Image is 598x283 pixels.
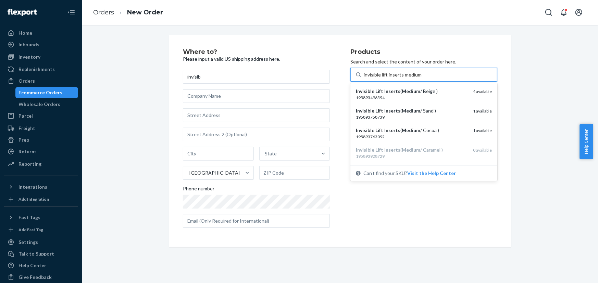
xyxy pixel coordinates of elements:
button: Help Center [580,124,593,159]
input: City [183,147,254,161]
div: ( / Beige ) [356,88,468,95]
a: Home [4,27,78,38]
div: Parcel [18,113,33,119]
input: Company Name [183,89,330,103]
div: Returns [18,148,37,155]
button: Give Feedback [4,272,78,283]
em: Lift [375,108,383,114]
div: Add Integration [18,196,49,202]
button: Close Navigation [64,5,78,19]
input: Street Address [183,108,330,122]
a: New Order [127,9,163,16]
em: Lift [375,127,383,133]
a: Prep [4,134,78,145]
input: Street Address 2 (Optional) [183,128,330,141]
div: Replenishments [18,66,55,73]
a: Wholesale Orders [15,99,78,110]
div: State [265,150,277,157]
div: 195893763092 [356,134,468,140]
h2: Where to? [183,49,330,56]
span: 1 available [473,108,492,114]
div: Prep [18,137,29,143]
div: ( / Cocoa ) [356,127,468,134]
p: Please input a valid US shipping address here. [183,56,330,62]
input: ZIP Code [259,166,330,180]
div: 195893928729 [356,153,468,159]
ol: breadcrumbs [88,2,169,23]
div: Integrations [18,184,47,190]
div: Inventory [18,54,40,60]
a: Add Fast Tag [4,226,78,234]
a: Returns [4,146,78,157]
em: Lift [375,88,383,94]
div: [GEOGRAPHIC_DATA] [189,169,240,176]
div: Orders [18,78,35,84]
div: Home [18,30,32,36]
span: Phone number [183,185,214,195]
span: 1 available [473,128,492,133]
button: Invisible Lift Inserts(Medium/ Beige )1958934965944 availableInvisible Lift Inserts(Medium/ Sand ... [407,170,456,177]
a: Orders [4,75,78,86]
div: Wholesale Orders [19,101,61,108]
div: Fast Tags [18,214,40,221]
button: Open Search Box [542,5,556,19]
a: Add Integration [4,195,78,203]
div: Help Center [18,262,46,269]
a: Inbounds [4,39,78,50]
button: Open notifications [557,5,571,19]
div: Talk to Support [18,250,54,257]
span: 0 available [473,148,492,153]
a: Parcel [4,110,78,121]
em: Inserts [384,88,400,94]
a: Freight [4,123,78,134]
a: Ecommerce Orders [15,87,78,98]
input: Invisible Lift Inserts(Medium/ Beige )1958934965944 availableInvisible Lift Inserts(Medium/ Sand ... [364,71,422,78]
img: Flexport logo [8,9,37,16]
a: Replenishments [4,64,78,75]
h2: Products [350,49,497,56]
input: First & Last Name [183,70,330,84]
input: Email (Only Required for International) [183,214,330,228]
em: Medium [402,147,420,153]
div: Give Feedback [18,274,52,281]
em: Invisible [356,147,374,153]
em: Invisible [356,108,374,114]
em: Inserts [384,127,400,133]
em: Inserts [384,147,400,153]
a: Help Center [4,260,78,271]
span: Can't find your SKU? [363,170,456,177]
div: Reporting [18,161,41,167]
em: Medium [402,127,420,133]
em: Invisible [356,88,374,94]
div: Add Fast Tag [18,227,43,233]
em: Invisible [356,127,374,133]
a: Talk to Support [4,248,78,259]
a: Orders [93,9,114,16]
div: Freight [18,125,35,132]
a: Inventory [4,51,78,62]
em: Medium [402,88,420,94]
div: Inbounds [18,41,39,48]
em: Lift [375,147,383,153]
button: Open account menu [572,5,586,19]
div: ( / Caramel ) [356,146,468,153]
a: Reporting [4,158,78,169]
span: 4 available [473,89,492,94]
div: Settings [18,239,38,246]
em: Medium [402,108,420,114]
button: Integrations [4,181,78,192]
div: ( / Sand ) [356,107,468,114]
button: Fast Tags [4,212,78,223]
p: Search and select the content of your order here. [350,58,497,65]
div: 195893758739 [356,114,468,120]
em: Inserts [384,108,400,114]
div: Ecommerce Orders [19,89,63,96]
a: Settings [4,237,78,248]
div: 195893496594 [356,95,468,101]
